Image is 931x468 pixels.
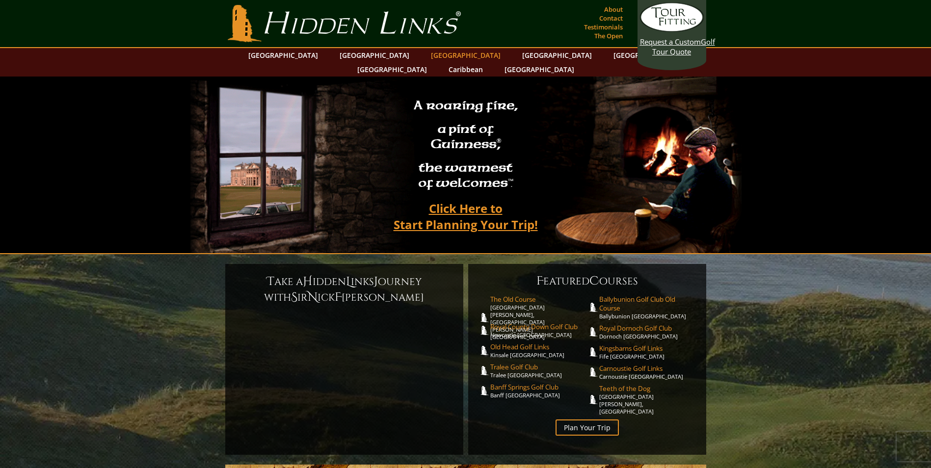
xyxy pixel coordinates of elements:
[490,383,587,391] span: Banff Springs Golf Club
[599,344,696,360] a: Kingsbarns Golf LinksFife [GEOGRAPHIC_DATA]
[478,273,696,289] h6: eatured ourses
[490,322,587,331] span: Royal County Down Golf Club
[556,419,619,436] a: Plan Your Trip
[599,384,696,415] a: Teeth of the Dog[GEOGRAPHIC_DATA][PERSON_NAME], [GEOGRAPHIC_DATA]
[346,274,351,289] span: L
[426,48,505,62] a: [GEOGRAPHIC_DATA]
[599,384,696,393] span: Teeth of the Dog
[640,2,704,56] a: Request a CustomGolf Tour Quote
[589,273,599,289] span: C
[352,62,432,77] a: [GEOGRAPHIC_DATA]
[599,364,696,373] span: Carnoustie Golf Links
[335,48,414,62] a: [GEOGRAPHIC_DATA]
[291,289,297,305] span: S
[536,273,543,289] span: F
[407,94,524,197] h2: A roaring fire, a pint of Guinness , the warmest of welcomes™.
[490,342,587,359] a: Old Head Golf LinksKinsale [GEOGRAPHIC_DATA]
[490,383,587,399] a: Banff Springs Golf ClubBanff [GEOGRAPHIC_DATA]
[582,20,625,34] a: Testimonials
[490,295,587,304] span: The Old Course
[384,197,548,236] a: Click Here toStart Planning Your Trip!
[609,48,688,62] a: [GEOGRAPHIC_DATA]
[599,295,696,320] a: Ballybunion Golf Club Old CourseBallybunion [GEOGRAPHIC_DATA]
[599,324,696,340] a: Royal Dornoch Golf ClubDornoch [GEOGRAPHIC_DATA]
[599,295,696,312] span: Ballybunion Golf Club Old Course
[599,364,696,380] a: Carnoustie Golf LinksCarnoustie [GEOGRAPHIC_DATA]
[243,48,323,62] a: [GEOGRAPHIC_DATA]
[335,289,342,305] span: F
[597,11,625,25] a: Contact
[592,29,625,43] a: The Open
[599,344,696,353] span: Kingsbarns Golf Links
[267,274,274,289] span: T
[517,48,597,62] a: [GEOGRAPHIC_DATA]
[490,363,587,379] a: Tralee Golf ClubTralee [GEOGRAPHIC_DATA]
[599,324,696,333] span: Royal Dornoch Golf Club
[500,62,579,77] a: [GEOGRAPHIC_DATA]
[444,62,488,77] a: Caribbean
[490,295,587,340] a: The Old Course[GEOGRAPHIC_DATA][PERSON_NAME], [GEOGRAPHIC_DATA][PERSON_NAME] [GEOGRAPHIC_DATA]
[640,37,701,47] span: Request a Custom
[374,274,378,289] span: J
[490,322,587,338] a: Royal County Down Golf ClubNewcastle [GEOGRAPHIC_DATA]
[308,289,318,305] span: N
[490,363,587,371] span: Tralee Golf Club
[602,2,625,16] a: About
[235,274,453,305] h6: ake a idden inks ourney with ir ick [PERSON_NAME]
[490,342,587,351] span: Old Head Golf Links
[303,274,313,289] span: H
